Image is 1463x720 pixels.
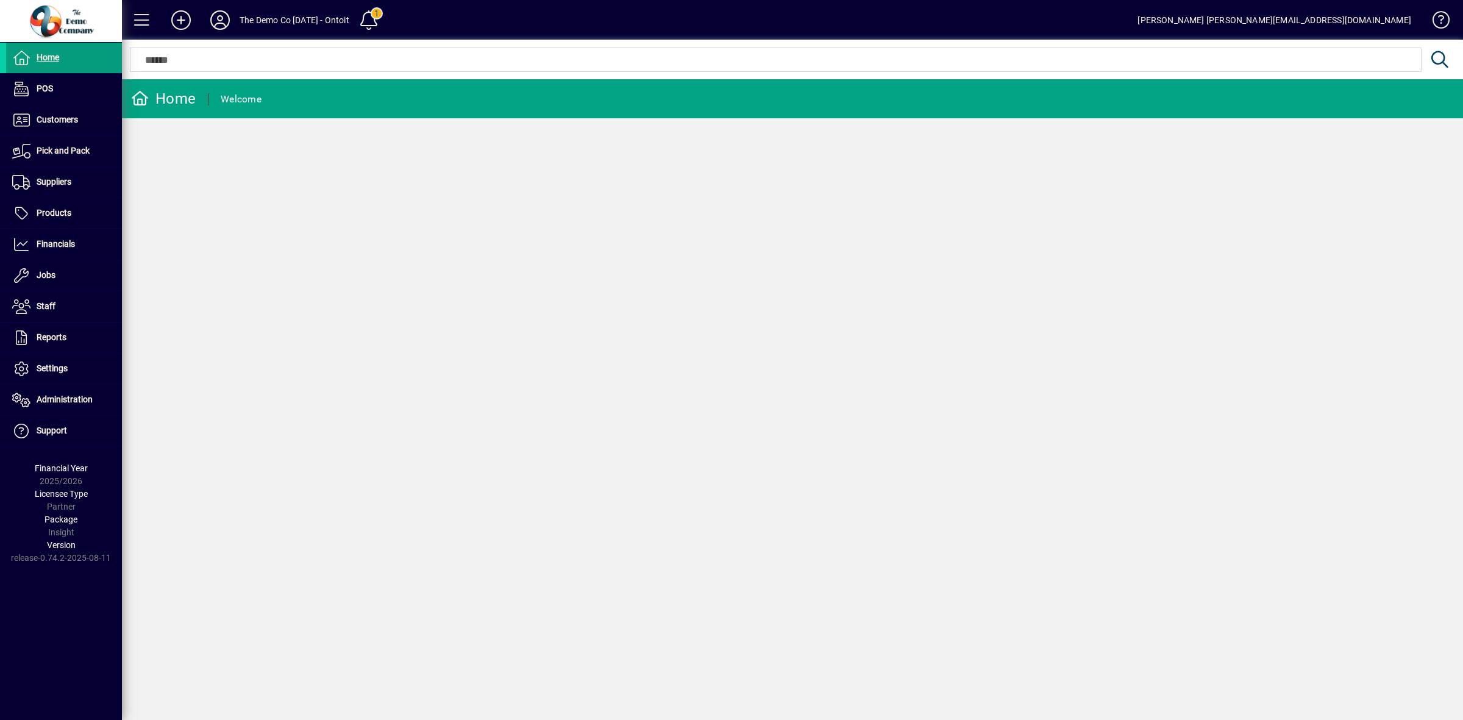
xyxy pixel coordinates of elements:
[6,167,122,198] a: Suppliers
[37,394,93,404] span: Administration
[37,52,59,62] span: Home
[6,74,122,104] a: POS
[37,363,68,373] span: Settings
[6,291,122,322] a: Staff
[37,426,67,435] span: Support
[35,463,88,473] span: Financial Year
[37,84,53,93] span: POS
[6,416,122,446] a: Support
[131,89,196,109] div: Home
[6,354,122,384] a: Settings
[1137,10,1411,30] div: [PERSON_NAME] [PERSON_NAME][EMAIL_ADDRESS][DOMAIN_NAME]
[162,9,201,31] button: Add
[201,9,240,31] button: Profile
[37,270,55,280] span: Jobs
[6,229,122,260] a: Financials
[37,115,78,124] span: Customers
[44,515,77,524] span: Package
[37,208,71,218] span: Products
[37,177,71,187] span: Suppliers
[37,239,75,249] span: Financials
[37,301,55,311] span: Staff
[47,540,76,550] span: Version
[37,146,90,155] span: Pick and Pack
[6,323,122,353] a: Reports
[35,489,88,499] span: Licensee Type
[240,10,349,30] div: The Demo Co [DATE] - Ontoit
[6,260,122,291] a: Jobs
[221,90,262,109] div: Welcome
[37,332,66,342] span: Reports
[6,385,122,415] a: Administration
[1423,2,1448,42] a: Knowledge Base
[6,198,122,229] a: Products
[6,105,122,135] a: Customers
[6,136,122,166] a: Pick and Pack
